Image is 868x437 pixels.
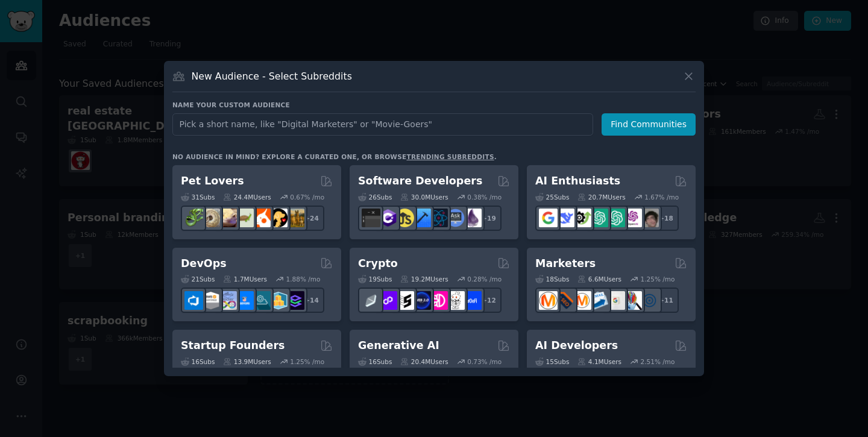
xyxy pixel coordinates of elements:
div: 1.67 % /mo [644,193,679,201]
img: content_marketing [539,291,558,310]
div: 20.4M Users [400,357,448,366]
div: 15 Sub s [535,357,569,366]
img: AItoolsCatalog [573,209,591,227]
img: ballpython [201,209,220,227]
div: 1.25 % /mo [641,275,675,283]
img: PetAdvice [269,209,288,227]
img: defiblockchain [429,291,448,310]
div: 13.9M Users [223,357,271,366]
div: + 12 [476,288,502,313]
img: aws_cdk [269,291,288,310]
div: 2.51 % /mo [641,357,675,366]
h2: AI Developers [535,338,618,353]
img: platformengineering [252,291,271,310]
img: dogbreed [286,209,304,227]
img: learnjavascript [395,209,414,227]
div: + 11 [653,288,679,313]
div: 16 Sub s [358,357,392,366]
h2: Startup Founders [181,338,285,353]
h3: Name your custom audience [172,101,696,109]
div: 0.38 % /mo [467,193,502,201]
img: herpetology [184,209,203,227]
img: 0xPolygon [379,291,397,310]
div: 0.67 % /mo [290,193,324,201]
div: 19.2M Users [400,275,448,283]
img: leopardgeckos [218,209,237,227]
img: AWS_Certified_Experts [201,291,220,310]
h2: Marketers [535,256,596,271]
div: + 24 [299,206,324,231]
div: 4.1M Users [577,357,621,366]
div: 25 Sub s [535,193,569,201]
div: 21 Sub s [181,275,215,283]
img: reactnative [429,209,448,227]
img: MarketingResearch [623,291,642,310]
img: ethstaker [395,291,414,310]
img: Docker_DevOps [218,291,237,310]
h2: DevOps [181,256,227,271]
h2: Crypto [358,256,398,271]
div: 16 Sub s [181,357,215,366]
h2: AI Enthusiasts [535,174,620,189]
div: 1.25 % /mo [290,357,324,366]
h2: Software Developers [358,174,482,189]
div: 0.28 % /mo [467,275,502,283]
input: Pick a short name, like "Digital Marketers" or "Movie-Goers" [172,113,593,136]
a: trending subreddits [406,153,494,160]
img: AskMarketing [573,291,591,310]
img: csharp [379,209,397,227]
img: elixir [463,209,482,227]
img: GoogleGeminiAI [539,209,558,227]
img: CryptoNews [446,291,465,310]
img: azuredevops [184,291,203,310]
h2: Generative AI [358,338,439,353]
div: + 19 [476,206,502,231]
img: bigseo [556,291,574,310]
img: chatgpt_promptDesign [590,209,608,227]
div: 20.7M Users [577,193,625,201]
div: 19 Sub s [358,275,392,283]
div: 6.6M Users [577,275,621,283]
div: + 18 [653,206,679,231]
div: 18 Sub s [535,275,569,283]
img: AskComputerScience [446,209,465,227]
div: 26 Sub s [358,193,392,201]
img: OpenAIDev [623,209,642,227]
img: ArtificalIntelligence [640,209,659,227]
div: 0.73 % /mo [467,357,502,366]
div: 30.0M Users [400,193,448,201]
div: No audience in mind? Explore a curated one, or browse . [172,152,497,161]
img: DevOpsLinks [235,291,254,310]
img: PlatformEngineers [286,291,304,310]
h3: New Audience - Select Subreddits [192,70,352,83]
img: OnlineMarketing [640,291,659,310]
div: 1.88 % /mo [286,275,321,283]
h2: Pet Lovers [181,174,244,189]
img: turtle [235,209,254,227]
div: 31 Sub s [181,193,215,201]
img: ethfinance [362,291,380,310]
img: defi_ [463,291,482,310]
img: googleads [606,291,625,310]
img: chatgpt_prompts_ [606,209,625,227]
button: Find Communities [602,113,696,136]
div: 24.4M Users [223,193,271,201]
img: Emailmarketing [590,291,608,310]
img: web3 [412,291,431,310]
img: software [362,209,380,227]
img: cockatiel [252,209,271,227]
img: DeepSeek [556,209,574,227]
div: + 14 [299,288,324,313]
div: 1.7M Users [223,275,267,283]
img: iOSProgramming [412,209,431,227]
